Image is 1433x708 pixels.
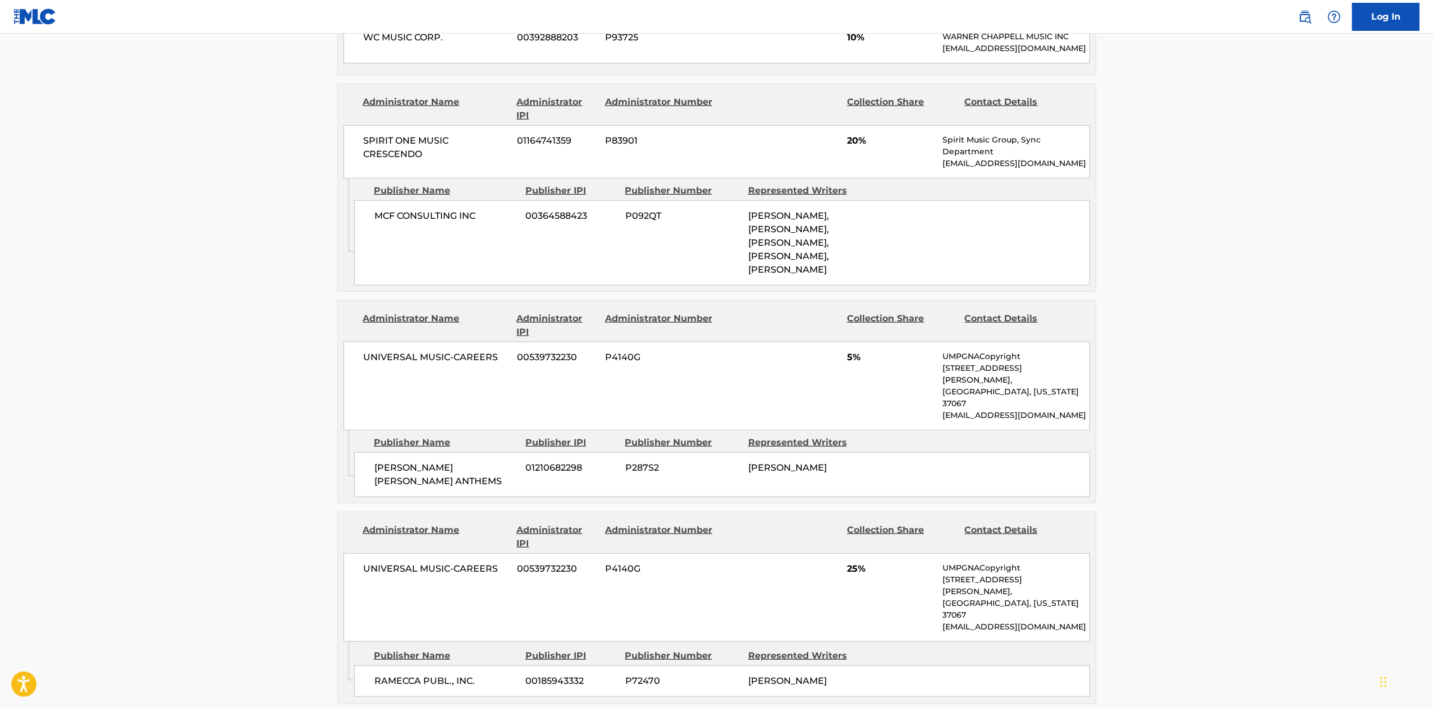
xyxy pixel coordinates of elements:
[942,43,1089,54] p: [EMAIL_ADDRESS][DOMAIN_NAME]
[748,675,827,686] span: [PERSON_NAME]
[13,8,57,25] img: MLC Logo
[942,386,1089,410] p: [GEOGRAPHIC_DATA], [US_STATE] 37067
[1294,6,1316,28] a: Public Search
[517,31,597,44] span: 00392888203
[942,351,1089,362] p: UMPGNACopyright
[1352,3,1420,31] a: Log In
[517,351,597,364] span: 00539732230
[847,562,934,576] span: 25%
[525,649,617,663] div: Publisher IPI
[625,674,740,688] span: P72470
[847,31,934,44] span: 10%
[605,562,714,576] span: P4140G
[942,158,1089,169] p: [EMAIL_ADDRESS][DOMAIN_NAME]
[748,462,827,473] span: [PERSON_NAME]
[374,649,517,663] div: Publisher Name
[526,674,617,688] span: 00185943332
[364,31,509,44] span: WC MUSIC CORP.
[605,351,714,364] span: P4140G
[625,209,740,223] span: P092QT
[1323,6,1345,28] div: Help
[364,562,509,576] span: UNIVERSAL MUSIC-CAREERS
[526,461,617,475] span: 01210682298
[374,184,517,197] div: Publisher Name
[374,461,518,488] span: [PERSON_NAME] [PERSON_NAME] ANTHEMS
[748,184,863,197] div: Represented Writers
[942,134,1089,158] p: Spirit Music Group, Sync Department
[748,436,863,449] div: Represented Writers
[625,436,740,449] div: Publisher Number
[965,95,1074,122] div: Contact Details
[965,312,1074,339] div: Contact Details
[517,562,597,576] span: 00539732230
[605,134,714,148] span: P83901
[965,523,1074,550] div: Contact Details
[525,436,617,449] div: Publisher IPI
[517,523,597,550] div: Administrator IPI
[847,134,934,148] span: 20%
[363,523,509,550] div: Administrator Name
[847,312,956,339] div: Collection Share
[847,351,934,364] span: 5%
[525,184,617,197] div: Publisher IPI
[517,312,597,339] div: Administrator IPI
[1380,665,1387,699] div: Drag
[942,621,1089,633] p: [EMAIL_ADDRESS][DOMAIN_NAME]
[942,362,1089,386] p: [STREET_ADDRESS][PERSON_NAME],
[517,95,597,122] div: Administrator IPI
[374,209,518,223] span: MCF CONSULTING INC
[374,436,517,449] div: Publisher Name
[625,184,740,197] div: Publisher Number
[942,562,1089,574] p: UMPGNACopyright
[847,95,956,122] div: Collection Share
[605,95,714,122] div: Administrator Number
[942,574,1089,597] p: [STREET_ADDRESS][PERSON_NAME],
[363,95,509,122] div: Administrator Name
[605,31,714,44] span: P93725
[605,523,714,550] div: Administrator Number
[748,649,863,663] div: Represented Writers
[942,31,1089,43] p: WARNER CHAPPELL MUSIC INC
[364,351,509,364] span: UNIVERSAL MUSIC-CAREERS
[605,312,714,339] div: Administrator Number
[374,674,518,688] span: RAMECCA PUBL., INC.
[942,597,1089,621] p: [GEOGRAPHIC_DATA], [US_STATE] 37067
[942,410,1089,421] p: [EMAIL_ADDRESS][DOMAIN_NAME]
[847,523,956,550] div: Collection Share
[1298,10,1312,24] img: search
[517,134,597,148] span: 01164741359
[363,312,509,339] div: Administrator Name
[748,210,829,275] span: [PERSON_NAME], [PERSON_NAME], [PERSON_NAME], [PERSON_NAME], [PERSON_NAME]
[625,649,740,663] div: Publisher Number
[1327,10,1341,24] img: help
[625,461,740,475] span: P287S2
[1377,654,1433,708] iframe: Chat Widget
[364,134,509,161] span: SPIRIT ONE MUSIC CRESCENDO
[526,209,617,223] span: 00364588423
